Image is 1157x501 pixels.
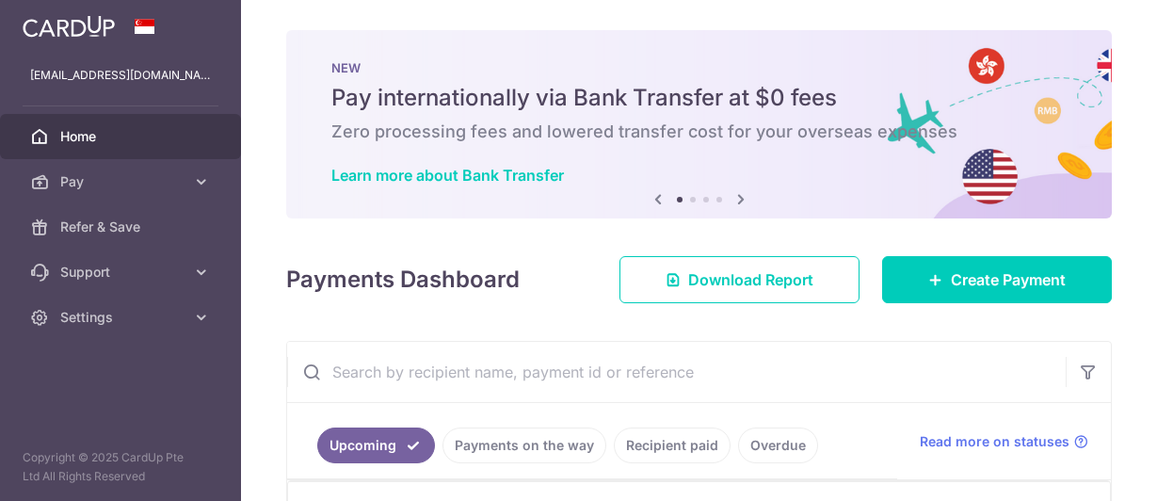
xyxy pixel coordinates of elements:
[951,268,1066,291] span: Create Payment
[331,166,564,185] a: Learn more about Bank Transfer
[60,218,185,236] span: Refer & Save
[614,428,731,463] a: Recipient paid
[882,256,1112,303] a: Create Payment
[23,15,115,38] img: CardUp
[60,172,185,191] span: Pay
[920,432,1088,451] a: Read more on statuses
[286,30,1112,218] img: Bank transfer banner
[286,263,520,297] h4: Payments Dashboard
[442,428,606,463] a: Payments on the way
[920,432,1069,451] span: Read more on statuses
[619,256,860,303] a: Download Report
[331,83,1067,113] h5: Pay internationally via Bank Transfer at $0 fees
[60,127,185,146] span: Home
[738,428,818,463] a: Overdue
[30,66,211,85] p: [EMAIL_ADDRESS][DOMAIN_NAME]
[317,428,435,463] a: Upcoming
[331,121,1067,143] h6: Zero processing fees and lowered transfer cost for your overseas expenses
[60,263,185,282] span: Support
[688,268,813,291] span: Download Report
[60,308,185,327] span: Settings
[331,60,1067,75] p: NEW
[287,342,1066,402] input: Search by recipient name, payment id or reference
